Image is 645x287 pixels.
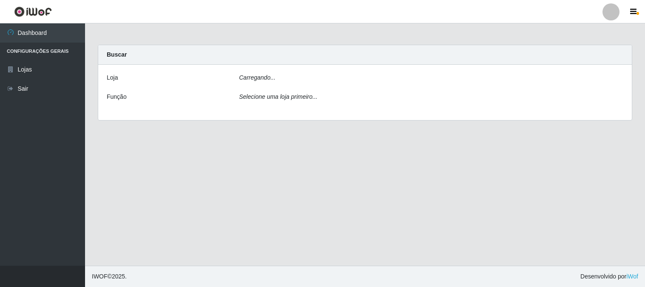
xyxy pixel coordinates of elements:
[239,74,276,81] i: Carregando...
[107,51,127,58] strong: Buscar
[107,92,127,101] label: Função
[14,6,52,17] img: CoreUI Logo
[92,272,127,281] span: © 2025 .
[92,273,108,280] span: IWOF
[107,73,118,82] label: Loja
[580,272,638,281] span: Desenvolvido por
[239,93,317,100] i: Selecione uma loja primeiro...
[626,273,638,280] a: iWof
